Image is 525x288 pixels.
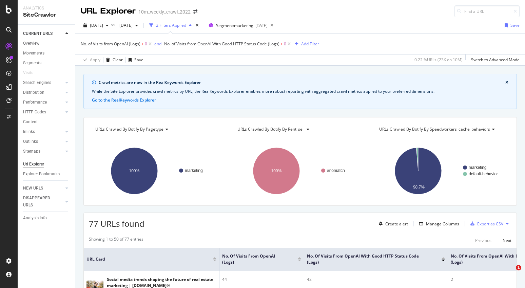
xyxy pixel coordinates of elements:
div: 2 Filters Applied [156,22,186,28]
button: 2 Filters Applied [147,20,194,31]
text: marketing [185,168,203,173]
svg: A chart. [231,141,370,200]
div: Overview [23,40,39,47]
button: Clear [103,54,123,65]
div: Sitemaps [23,148,40,155]
div: Content [23,118,38,126]
span: > [141,41,144,47]
span: URLs Crawled By Botify By rent_sell [237,126,305,132]
div: Performance [23,99,47,106]
div: SiteCrawler [23,11,70,19]
a: Movements [23,50,70,57]
button: Segment:marketing[DATE] [206,20,268,31]
span: No. of Visits from OpenAI (Logs) [222,253,288,265]
div: and [154,41,161,47]
div: Crawl metrics are now in the RealKeywords Explorer [99,80,505,86]
a: Explorer Bookmarks [23,171,70,178]
div: NEW URLS [23,185,43,192]
a: Sitemaps [23,148,63,155]
a: Visits [23,69,40,76]
text: #nomatch [327,168,345,173]
button: [DATE] [117,20,141,31]
div: Segments [23,60,41,67]
a: Performance [23,99,63,106]
div: Export as CSV [477,221,503,227]
div: Previous [475,238,491,243]
div: Distribution [23,89,44,96]
button: Go to the RealKeywords Explorer [92,97,156,103]
div: arrow-right-arrow-left [193,9,197,14]
div: Clear [113,57,123,63]
div: Analysis Info [23,215,47,222]
span: Segment: marketing [216,23,253,28]
button: Export as CSV [468,218,503,229]
span: No. of Visits from OpenAI With Good HTTP Status Code (Logs) [164,41,279,47]
button: Save [126,54,143,65]
div: Visits [23,69,33,76]
a: Inlinks [23,128,63,135]
div: URL Explorer [81,5,136,17]
div: Analytics [23,5,70,11]
text: marketing [469,165,487,170]
div: Showing 1 to 50 of 77 entries [89,236,143,244]
div: [DATE] [255,23,268,28]
div: HTTP Codes [23,109,46,116]
button: Add Filter [292,40,319,48]
button: Previous [475,236,491,244]
a: Segments [23,60,70,67]
button: Switch to Advanced Mode [468,54,520,65]
text: 100% [271,169,281,173]
svg: A chart. [373,141,511,200]
span: 1 [516,265,521,270]
div: While the Site Explorer provides crawl metrics by URL, the RealKeywords Explorer enables more rob... [92,88,508,94]
div: Inlinks [23,128,35,135]
text: 100% [129,169,140,173]
span: 0 [284,39,286,49]
div: Url Explorer [23,161,44,168]
a: Outlinks [23,138,63,145]
svg: A chart. [89,141,228,200]
a: DISAPPEARED URLS [23,195,63,209]
div: 42 [307,276,445,283]
span: No. of Visits from OpenAI (Logs) [81,41,140,47]
button: close banner [504,78,510,87]
span: 2025 Oct. 1st [90,22,103,28]
text: default-behavior [469,172,498,176]
div: Create alert [385,221,408,227]
div: Explorer Bookmarks [23,171,60,178]
div: CURRENT URLS [23,30,53,37]
div: 0.22 % URLs ( 23K on 10M ) [414,57,463,63]
a: Analysis Info [23,215,70,222]
span: > [280,41,283,47]
span: 77 URLs found [89,218,144,229]
button: Apply [81,54,100,65]
div: Outlinks [23,138,38,145]
div: Save [134,57,143,63]
button: Save [502,20,520,31]
div: Save [510,22,520,28]
a: Search Engines [23,79,63,86]
iframe: Intercom live chat [502,265,518,281]
a: HTTP Codes [23,109,63,116]
div: Add Filter [301,41,319,47]
button: [DATE] [81,20,111,31]
span: URLs Crawled By Botify By pagetype [95,126,163,132]
div: Search Engines [23,79,51,86]
a: NEW URLS [23,185,63,192]
div: times [194,22,200,29]
div: Movements [23,50,44,57]
span: URLs Crawled By Botify By speedworkers_cache_behaviors [379,126,490,132]
div: DISAPPEARED URLS [23,195,57,209]
button: Create alert [376,218,408,229]
div: Apply [90,57,100,63]
div: Manage Columns [426,221,459,227]
a: CURRENT URLS [23,30,63,37]
span: URL Card [86,256,211,262]
span: No. of Visits from OpenAI With Good HTTP Status Code (Logs) [307,253,431,265]
div: 44 [222,276,301,283]
button: Manage Columns [416,220,459,228]
div: Switch to Advanced Mode [471,57,520,63]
